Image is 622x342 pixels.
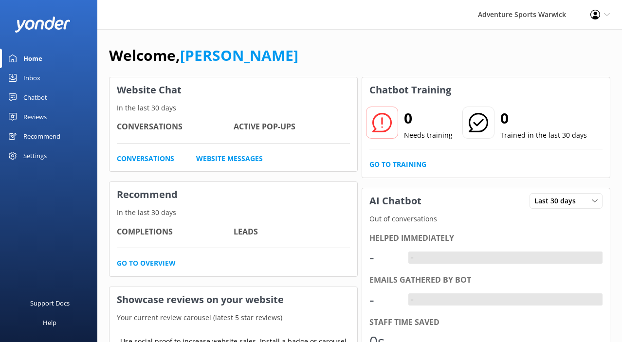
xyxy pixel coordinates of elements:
div: - [369,288,399,311]
h4: Leads [234,226,350,238]
div: Support Docs [30,293,70,313]
div: Inbox [23,68,40,88]
h2: 0 [500,107,587,130]
a: Conversations [117,153,174,164]
h4: Active Pop-ups [234,121,350,133]
div: Help [43,313,56,332]
p: Out of conversations [362,214,610,224]
h1: Welcome, [109,44,298,67]
p: Needs training [404,130,453,141]
a: Go to Training [369,159,426,170]
h3: AI Chatbot [362,188,429,214]
div: Home [23,49,42,68]
p: In the last 30 days [110,207,357,218]
div: - [369,246,399,269]
h4: Completions [117,226,234,238]
h2: 0 [404,107,453,130]
h3: Chatbot Training [362,77,458,103]
div: Chatbot [23,88,47,107]
a: [PERSON_NAME] [180,45,298,65]
a: Website Messages [196,153,263,164]
div: Settings [23,146,47,165]
h3: Website Chat [110,77,357,103]
div: Staff time saved [369,316,603,329]
div: - [408,252,416,264]
h3: Showcase reviews on your website [110,287,357,312]
img: yonder-white-logo.png [15,17,71,33]
div: Emails gathered by bot [369,274,603,287]
p: In the last 30 days [110,103,357,113]
div: - [408,293,416,306]
div: Recommend [23,126,60,146]
p: Trained in the last 30 days [500,130,587,141]
div: Helped immediately [369,232,603,245]
h3: Recommend [110,182,357,207]
div: Reviews [23,107,47,126]
a: Go to overview [117,258,176,269]
span: Last 30 days [534,196,582,206]
h4: Conversations [117,121,234,133]
p: Your current review carousel (latest 5 star reviews) [110,312,357,323]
